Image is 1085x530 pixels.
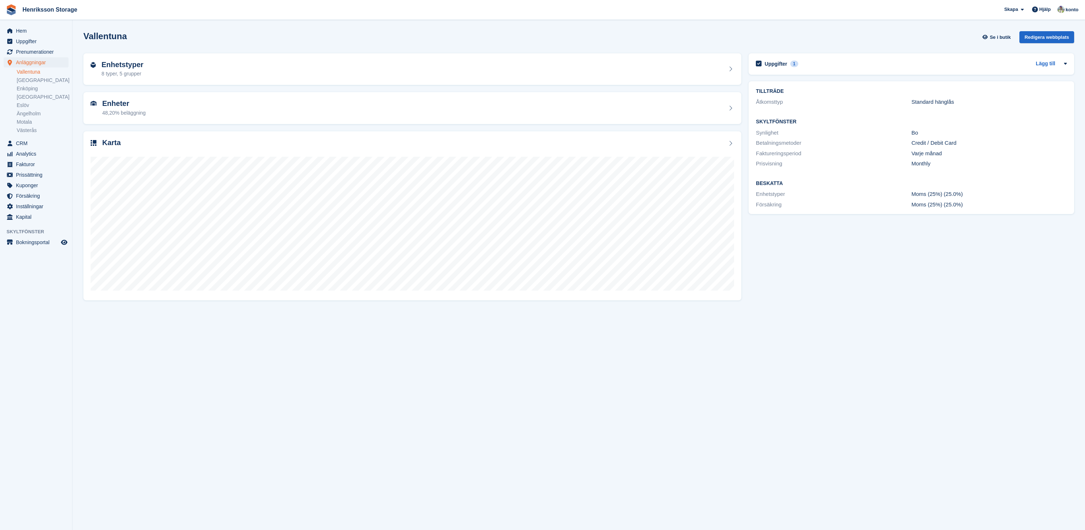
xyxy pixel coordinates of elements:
[756,181,1067,186] h2: Beskatta
[83,31,127,41] h2: Vallentuna
[4,212,69,222] a: menu
[4,138,69,148] a: menu
[990,34,1011,41] span: Se i butik
[911,129,1067,137] div: Bo
[756,201,911,209] div: Försäkring
[17,77,69,84] a: [GEOGRAPHIC_DATA]
[16,26,59,36] span: Hem
[16,212,59,222] span: Kapital
[7,228,72,235] span: Skyltfönster
[756,89,1067,94] h2: TILLTRÄDE
[1004,6,1018,13] span: Skapa
[790,61,799,67] div: 1
[83,92,741,124] a: Enheter 48,20% beläggning
[911,190,1067,198] div: Moms (25%) (25.0%)
[16,149,59,159] span: Analytics
[17,110,69,117] a: Ängelholm
[756,139,911,147] div: Betalningsmetoder
[16,138,59,148] span: CRM
[756,98,911,106] div: Åtkomsttyp
[1019,31,1074,43] div: Redigera webbplats
[102,61,144,69] h2: Enhetstyper
[4,149,69,159] a: menu
[16,57,59,67] span: Anläggningar
[17,119,69,126] a: Motala
[4,57,69,67] a: menu
[4,47,69,57] a: menu
[91,101,96,106] img: unit-icn-7be61d7bf1b0ce9d3e12c5938cc71ed9869f7b940bace4675aadf7bd6d80202e.svg
[102,139,121,147] h2: Karta
[16,191,59,201] span: Försäkring
[4,180,69,190] a: menu
[756,149,911,158] div: Faktureringsperiod
[17,85,69,92] a: Enköping
[17,127,69,134] a: Västerås
[16,170,59,180] span: Prissättning
[911,160,1067,168] div: Monthly
[1036,60,1055,68] a: Lägg till
[756,129,911,137] div: Synlighet
[102,109,146,117] div: 48,20% beläggning
[981,31,1014,43] a: Se i butik
[16,180,59,190] span: Kuponger
[911,149,1067,158] div: Varje månad
[911,201,1067,209] div: Moms (25%) (25.0%)
[102,99,146,108] h2: Enheter
[4,191,69,201] a: menu
[91,62,96,68] img: unit-type-icn-2b2737a686de81e16bb02015468b77c625bbabd49415b5ef34ead5e3b44a266d.svg
[4,26,69,36] a: menu
[756,190,911,198] div: Enhetstyper
[91,140,96,146] img: map-icn-33ee37083ee616e46c38cad1a60f524a97daa1e2b2c8c0bc3eb3415660979fc1.svg
[16,36,59,46] span: Uppgifter
[4,170,69,180] a: menu
[4,201,69,211] a: menu
[60,238,69,247] a: Förhandsgranska butik
[4,36,69,46] a: menu
[4,237,69,247] a: meny
[911,98,1067,106] div: Standard hänglås
[17,69,69,75] a: Vallentuna
[1066,6,1078,13] span: konto
[4,159,69,169] a: menu
[16,159,59,169] span: Fakturor
[756,119,1067,125] h2: Skyltfönster
[17,102,69,109] a: Eslöv
[6,4,17,15] img: stora-icon-8386f47178a22dfd0bd8f6a31ec36ba5ce8667c1dd55bd0f319d3a0aa187defe.svg
[20,4,80,16] a: Henriksson Storage
[102,70,144,78] div: 8 typer, 5 grupper
[83,131,741,301] a: Karta
[16,47,59,57] span: Prenumerationer
[83,53,741,85] a: Enhetstyper 8 typer, 5 grupper
[1057,6,1065,13] img: Daniel Axberg
[16,201,59,211] span: Inställningar
[756,160,911,168] div: Prisvisning
[911,139,1067,147] div: Credit / Debit Card
[17,94,69,100] a: [GEOGRAPHIC_DATA]
[1019,31,1074,46] a: Redigera webbplats
[765,61,787,67] h2: Uppgifter
[1039,6,1051,13] span: Hjälp
[16,237,59,247] span: Bokningsportal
